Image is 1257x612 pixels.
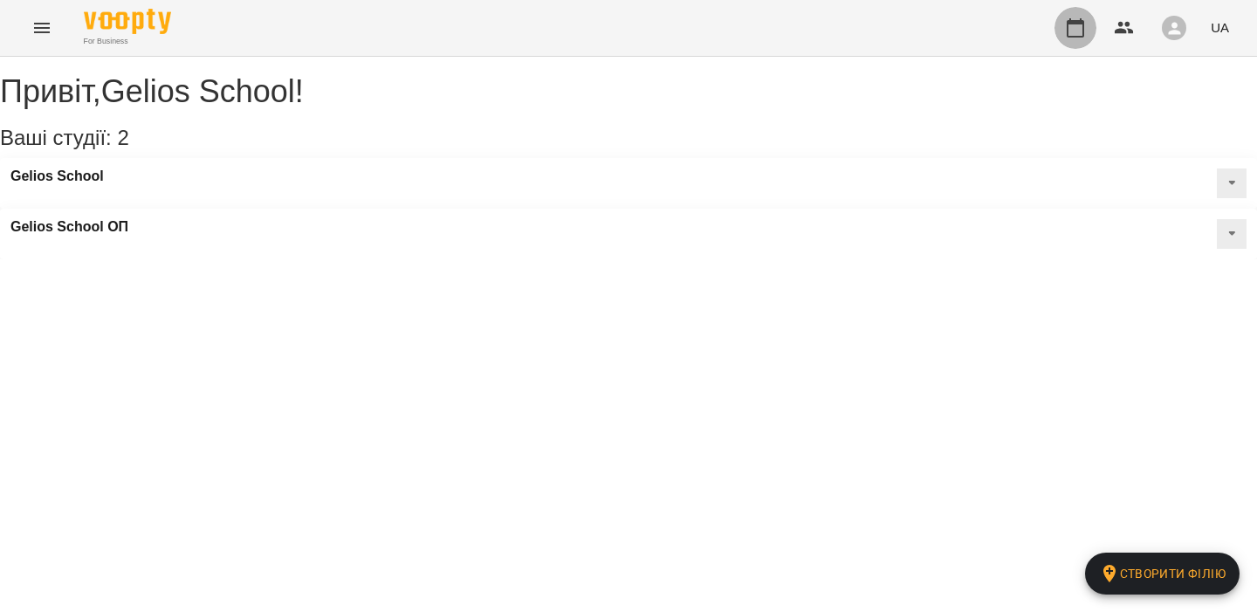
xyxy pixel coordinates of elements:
img: Voopty Logo [84,9,171,34]
button: UA [1204,11,1236,44]
span: UA [1211,18,1229,37]
a: Gelios School [10,168,104,184]
span: For Business [84,36,171,47]
span: 2 [117,126,128,149]
button: Menu [21,7,63,49]
a: Gelios School ОП [10,219,128,235]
